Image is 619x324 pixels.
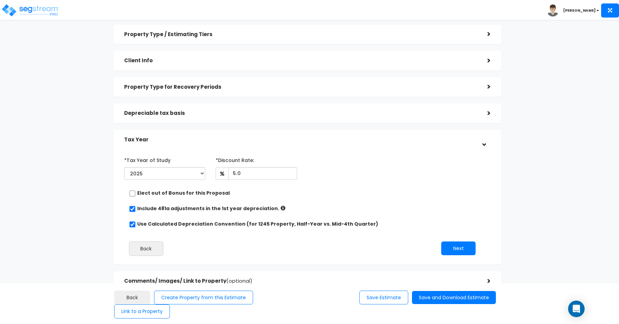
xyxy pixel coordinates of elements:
[1,3,59,17] img: logo_pro_r.png
[124,84,477,90] h5: Property Type for Recovery Periods
[412,291,496,304] button: Save and Download Estimate
[359,291,408,305] button: Save Estimate
[124,32,477,37] h5: Property Type / Estimating Tiers
[547,4,559,17] img: avatar.png
[154,291,253,305] button: Create Property from this Estimate
[479,133,489,147] div: >
[114,304,170,318] button: Link to a Property
[124,110,477,116] h5: Depreciable tax basis
[226,277,252,284] span: (optional)
[124,278,477,284] h5: Comments/ Images/ Link to Property
[137,205,279,212] label: Include 481a adjustments in the 1st year depreciation.
[216,154,254,164] label: *Discount Rate:
[441,241,476,255] button: Next
[477,82,491,92] div: >
[124,58,477,64] h5: Client Info
[124,137,477,143] h5: Tax Year
[563,8,596,13] b: [PERSON_NAME]
[124,154,171,164] label: *Tax Year of Study
[129,241,163,256] button: Back
[477,108,491,119] div: >
[137,190,230,196] label: Elect out of Bonus for this Proposal
[568,301,585,317] div: Open Intercom Messenger
[281,206,285,210] i: If checked: Increased depreciation = Aggregated Post-Study (up to Tax Year) – Prior Accumulated D...
[137,220,378,227] label: Use Calculated Depreciation Convention (for 1245 Property, Half-Year vs. Mid-4th Quarter)
[477,276,491,287] div: >
[477,29,491,40] div: >
[477,55,491,66] div: >
[114,291,150,305] a: Back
